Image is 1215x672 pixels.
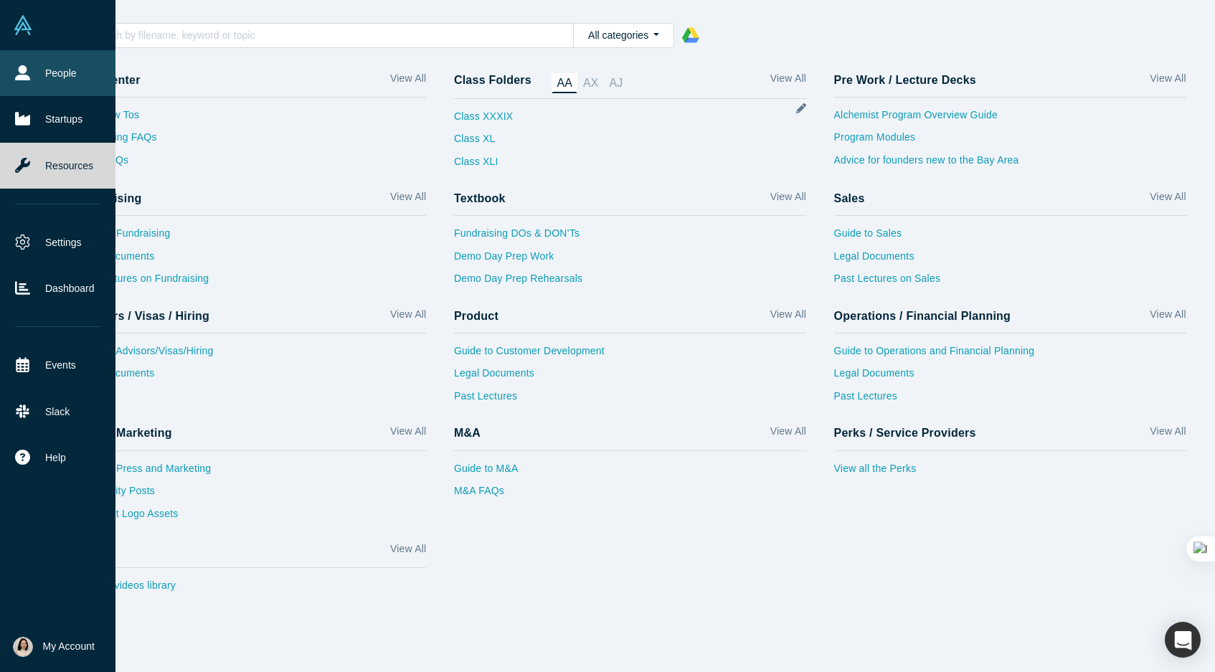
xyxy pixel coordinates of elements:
a: Guide to Customer Development [454,344,806,366]
button: My Account [13,637,95,657]
span: Help [45,450,66,465]
a: Demo Day Prep Work [454,249,806,272]
a: Program Modules [834,130,1186,153]
a: AA [552,73,578,93]
a: Guide to Advisors/Visas/Hiring [74,344,426,366]
h4: Advisors / Visas / Hiring [74,309,209,323]
a: Guide to Sales [834,226,1186,249]
a: Legal Documents [74,249,426,272]
a: M&A FAQs [454,483,806,506]
a: Guide to Operations and Financial Planning [834,344,1186,366]
a: Sales FAQs [74,153,426,176]
a: View All [770,71,806,93]
a: View all the Perks [834,461,1186,484]
h4: Press / Marketing [74,426,172,440]
input: Search by filename, keyword or topic [89,26,573,44]
a: Visit our videos library [74,578,426,601]
h4: Pre Work / Lecture Decks [834,73,976,87]
h4: Class Folders [454,73,531,88]
button: All categories [573,23,674,48]
a: Legal Documents [74,366,426,389]
a: Vault How Tos [74,108,426,131]
a: View All [770,189,806,210]
a: Fundraising FAQs [74,130,426,153]
h4: Sales [834,191,865,205]
a: Guide to Press and Marketing [74,461,426,484]
img: Alchemist Vault Logo [13,15,33,35]
h4: Operations / Financial Planning [834,309,1011,323]
a: View All [1150,307,1186,328]
a: Class XL [454,131,513,154]
a: Advice for founders new to the Bay Area [834,153,1186,176]
a: Past Lectures on Sales [834,271,1186,294]
a: Past Lectures on Fundraising [74,271,426,294]
img: Yukai Chen's Account [13,637,33,657]
a: Fundraising DOs & DON’Ts [454,226,806,249]
a: View All [1150,424,1186,445]
a: View All [1150,71,1186,92]
a: Legal Documents [834,366,1186,389]
a: Past Lectures [454,389,806,412]
a: View All [390,541,426,562]
h4: Perks / Service Providers [834,426,976,440]
a: Class XLI [454,154,513,177]
a: Demo Day Prep Rehearsals [454,271,806,294]
a: Guide to M&A [454,461,806,484]
a: View All [770,424,806,445]
a: Legal Documents [834,249,1186,272]
a: Community Posts [74,483,426,506]
a: AX [577,73,604,93]
a: AJ [604,73,628,93]
a: Past Lectures [834,389,1186,412]
a: View All [1150,189,1186,210]
a: Class XXXIX [454,109,513,132]
h4: Textbook [454,191,506,205]
span: My Account [43,639,95,654]
a: View All [390,307,426,328]
a: View All [390,189,426,210]
h4: M&A [454,426,481,440]
a: View All [390,424,426,445]
a: View All [390,71,426,92]
a: Alchemist Logo Assets [74,506,426,529]
a: View All [770,307,806,328]
h4: Product [454,309,498,323]
a: Guide to Fundraising [74,226,426,249]
a: Legal Documents [454,366,806,389]
a: Alchemist Program Overview Guide [834,108,1186,131]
